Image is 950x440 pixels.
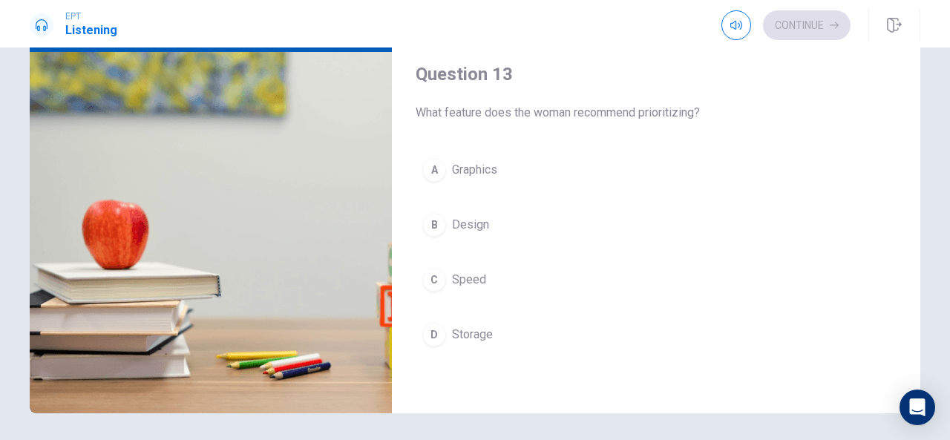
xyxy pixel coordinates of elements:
[422,158,446,182] div: A
[900,390,935,425] div: Open Intercom Messenger
[416,316,897,353] button: DStorage
[452,216,489,234] span: Design
[416,104,897,122] span: What feature does the woman recommend prioritizing?
[422,323,446,347] div: D
[452,271,486,289] span: Speed
[452,161,497,179] span: Graphics
[416,62,897,86] h4: Question 13
[416,151,897,188] button: AGraphics
[452,326,493,344] span: Storage
[30,52,392,413] img: Shopping for a Laptop
[422,268,446,292] div: C
[65,22,117,39] h1: Listening
[65,11,117,22] span: EPT
[416,261,897,298] button: CSpeed
[422,213,446,237] div: B
[416,206,897,243] button: BDesign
